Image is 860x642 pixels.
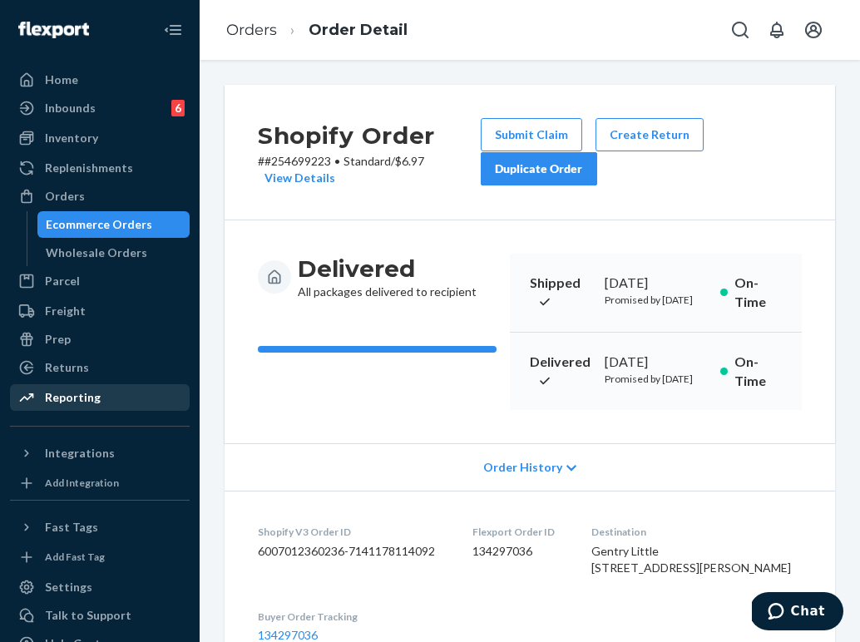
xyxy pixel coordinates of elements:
[591,525,802,539] dt: Destination
[760,13,793,47] button: Open notifications
[734,353,782,391] p: On-Time
[45,476,119,490] div: Add Integration
[10,574,190,600] a: Settings
[45,389,101,406] div: Reporting
[45,550,105,564] div: Add Fast Tag
[481,118,582,151] button: Submit Claim
[10,155,190,181] a: Replenishments
[258,525,446,539] dt: Shopify V3 Order ID
[605,293,707,307] p: Promised by [DATE]
[734,274,782,312] p: On-Time
[10,547,190,567] a: Add Fast Tag
[46,216,152,233] div: Ecommerce Orders
[45,359,89,376] div: Returns
[10,67,190,93] a: Home
[156,13,190,47] button: Close Navigation
[472,543,566,560] dd: 134297036
[45,445,115,462] div: Integrations
[45,72,78,88] div: Home
[45,303,86,319] div: Freight
[334,154,340,168] span: •
[258,628,318,642] a: 134297036
[45,100,96,116] div: Inbounds
[481,152,597,185] button: Duplicate Order
[45,273,80,289] div: Parcel
[10,125,190,151] a: Inventory
[46,244,147,261] div: Wholesale Orders
[45,160,133,176] div: Replenishments
[596,118,704,151] button: Create Return
[10,326,190,353] a: Prep
[10,384,190,411] a: Reporting
[171,100,185,116] div: 6
[10,183,190,210] a: Orders
[10,440,190,467] button: Integrations
[258,153,481,186] p: # #254699223 / $6.97
[258,118,481,153] h2: Shopify Order
[10,514,190,541] button: Fast Tags
[45,130,98,146] div: Inventory
[797,13,830,47] button: Open account menu
[258,543,446,560] dd: 6007012360236-7141178114092
[605,353,707,372] div: [DATE]
[18,22,89,38] img: Flexport logo
[45,188,85,205] div: Orders
[472,525,566,539] dt: Flexport Order ID
[344,154,391,168] span: Standard
[258,610,446,624] dt: Buyer Order Tracking
[45,331,71,348] div: Prep
[10,354,190,381] a: Returns
[298,254,477,300] div: All packages delivered to recipient
[530,274,591,312] p: Shipped
[45,579,92,595] div: Settings
[752,592,843,634] iframe: Opens a widget where you can chat to one of our agents
[10,268,190,294] a: Parcel
[298,254,477,284] h3: Delivered
[10,95,190,121] a: Inbounds6
[226,21,277,39] a: Orders
[45,607,131,624] div: Talk to Support
[45,519,98,536] div: Fast Tags
[10,298,190,324] a: Freight
[495,160,583,177] div: Duplicate Order
[483,459,562,476] span: Order History
[37,211,190,238] a: Ecommerce Orders
[258,170,335,186] button: View Details
[309,21,408,39] a: Order Detail
[37,240,190,266] a: Wholesale Orders
[10,602,190,629] button: Talk to Support
[213,6,421,55] ol: breadcrumbs
[605,372,707,386] p: Promised by [DATE]
[724,13,757,47] button: Open Search Box
[605,274,707,293] div: [DATE]
[530,353,591,391] p: Delivered
[10,473,190,493] a: Add Integration
[591,544,791,575] span: Gentry Little [STREET_ADDRESS][PERSON_NAME]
